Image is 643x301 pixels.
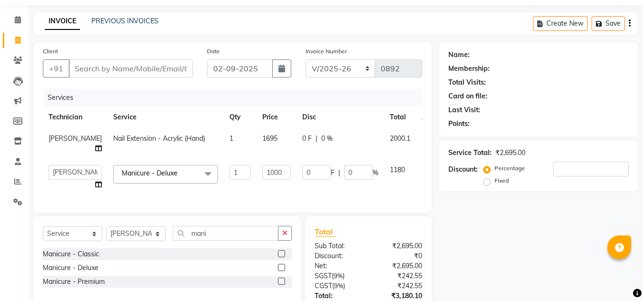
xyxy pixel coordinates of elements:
[262,134,277,143] span: 1695
[448,78,486,87] div: Total Visits:
[368,281,429,291] div: ₹242.55
[45,13,80,30] a: INVOICE
[368,251,429,261] div: ₹0
[448,119,470,129] div: Points:
[307,241,368,251] div: Sub Total:
[307,271,368,281] div: ( )
[173,226,278,241] input: Search or Scan
[297,107,384,128] th: Disc
[448,105,480,115] div: Last Visit:
[113,134,205,143] span: Nail Extension - Acrylic (Hand)
[207,47,220,56] label: Date
[43,59,69,78] button: +91
[43,107,108,128] th: Technician
[448,50,470,60] div: Name:
[448,165,478,175] div: Discount:
[390,134,410,143] span: 2000.1
[390,165,405,174] span: 1180
[416,107,447,128] th: Action
[315,282,332,290] span: CGST
[373,168,378,178] span: %
[122,169,178,177] span: Manicure - Deluxe
[307,261,368,271] div: Net:
[43,263,99,273] div: Manicure - Deluxe
[448,91,487,101] div: Card on file:
[43,277,105,287] div: Manicure - Premium
[495,164,525,173] label: Percentage
[368,241,429,251] div: ₹2,695.00
[338,168,340,178] span: |
[229,134,233,143] span: 1
[334,282,343,290] span: 9%
[43,47,58,56] label: Client
[224,107,257,128] th: Qty
[592,16,625,31] button: Save
[108,107,224,128] th: Service
[43,249,99,259] div: Manicure - Classic
[49,134,102,143] span: [PERSON_NAME]
[315,227,336,237] span: Total
[448,64,490,74] div: Membership:
[69,59,193,78] input: Search by Name/Mobile/Email/Code
[368,271,429,281] div: ₹242.55
[302,134,312,144] span: 0 F
[533,16,588,31] button: Create New
[315,272,332,280] span: SGST
[44,89,429,107] div: Services
[495,148,525,158] div: ₹2,695.00
[334,272,343,280] span: 9%
[307,281,368,291] div: ( )
[307,251,368,261] div: Discount:
[307,291,368,301] div: Total:
[495,176,509,185] label: Fixed
[368,291,429,301] div: ₹3,180.10
[306,47,347,56] label: Invoice Number
[91,17,158,25] a: PREVIOUS INVOICES
[321,134,333,144] span: 0 %
[331,168,335,178] span: F
[257,107,297,128] th: Price
[448,148,492,158] div: Service Total:
[368,261,429,271] div: ₹2,695.00
[384,107,416,128] th: Total
[316,134,317,144] span: |
[178,169,182,177] a: x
